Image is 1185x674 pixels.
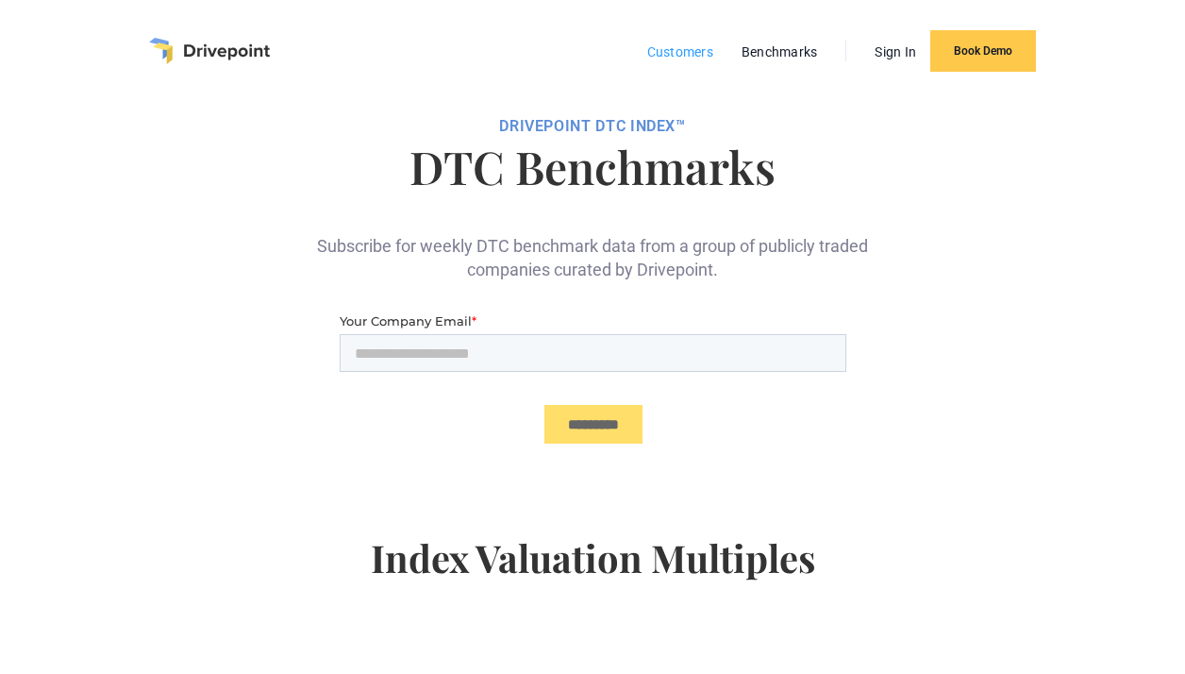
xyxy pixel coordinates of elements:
a: Book Demo [930,30,1036,72]
div: Subscribe for weekly DTC benchmark data from a group of publicly traded companies curated by Driv... [309,204,876,281]
h4: Index Valuation Multiples [38,535,1147,611]
h1: DTC Benchmarks [38,143,1147,189]
a: Benchmarks [732,40,827,64]
a: home [149,38,270,64]
a: Customers [638,40,723,64]
iframe: Form 0 [340,312,846,460]
div: DRIVEPOiNT DTC Index™ [38,117,1147,136]
a: Sign In [865,40,926,64]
